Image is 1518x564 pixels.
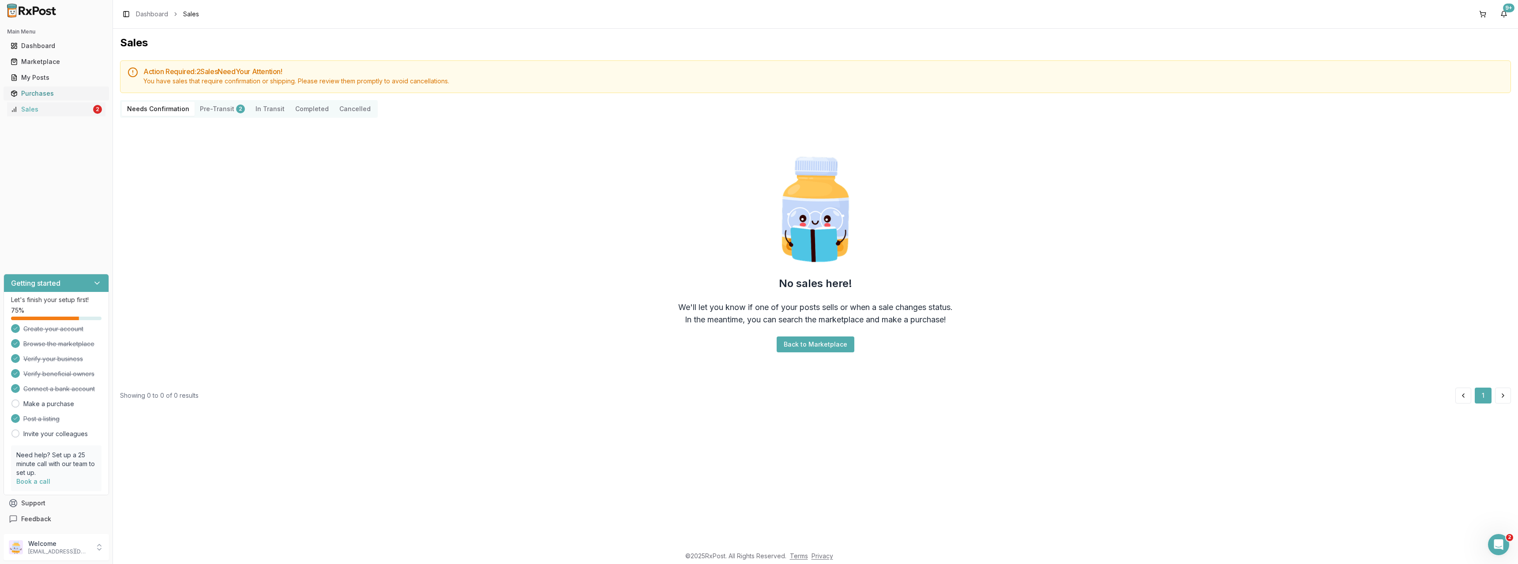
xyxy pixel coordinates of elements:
button: Support [4,495,109,511]
h3: Getting started [11,278,60,288]
a: Invite your colleagues [23,430,88,438]
h1: Sales [120,36,1511,50]
a: Terms [790,552,808,560]
a: Privacy [812,552,833,560]
a: Dashboard [136,10,168,19]
button: Sales2 [4,102,109,116]
span: Post a listing [23,415,60,423]
div: Purchases [11,89,102,98]
div: You have sales that require confirmation or shipping. Please review them promptly to avoid cancel... [143,77,1503,86]
a: Dashboard [7,38,105,54]
button: Needs Confirmation [122,102,195,116]
h5: Action Required: 2 Sale s Need Your Attention! [143,68,1503,75]
img: User avatar [9,540,23,554]
button: Back to Marketplace [777,336,854,352]
button: Purchases [4,86,109,101]
a: Purchases [7,86,105,101]
button: 1 [1475,388,1492,403]
span: Verify your business [23,355,83,363]
div: 2 [93,105,102,114]
span: 2 [1506,534,1513,541]
button: Pre-Transit [195,102,250,116]
button: Marketplace [4,55,109,69]
div: 2 [236,105,245,113]
div: My Posts [11,73,102,82]
iframe: Intercom live chat [1488,534,1509,555]
img: RxPost Logo [4,4,60,18]
a: Make a purchase [23,400,74,408]
a: Book a call [16,478,50,485]
span: Browse the marketplace [23,340,94,348]
span: 75 % [11,306,24,315]
h2: Main Menu [7,28,105,35]
button: Cancelled [334,102,376,116]
span: Create your account [23,325,83,333]
span: Feedback [21,515,51,523]
div: 9+ [1503,4,1514,12]
a: My Posts [7,70,105,86]
div: We'll let you know if one of your posts sells or when a sale changes status. [678,301,953,314]
span: Verify beneficial owners [23,370,94,378]
img: Smart Pill Bottle [759,153,872,266]
p: Welcome [28,539,90,548]
button: My Posts [4,71,109,85]
div: Showing 0 to 0 of 0 results [120,391,199,400]
span: Sales [183,10,199,19]
button: 9+ [1497,7,1511,21]
div: Marketplace [11,57,102,66]
button: Dashboard [4,39,109,53]
nav: breadcrumb [136,10,199,19]
a: Marketplace [7,54,105,70]
div: In the meantime, you can search the marketplace and make a purchase! [685,314,946,326]
button: Completed [290,102,334,116]
p: Let's finish your setup first! [11,295,101,304]
div: Sales [11,105,91,114]
p: Need help? Set up a 25 minute call with our team to set up. [16,451,96,477]
button: Feedback [4,511,109,527]
p: [EMAIL_ADDRESS][DOMAIN_NAME] [28,548,90,555]
button: In Transit [250,102,290,116]
div: Dashboard [11,41,102,50]
a: Sales2 [7,101,105,117]
span: Connect a bank account [23,385,95,393]
h2: No sales here! [779,276,852,291]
